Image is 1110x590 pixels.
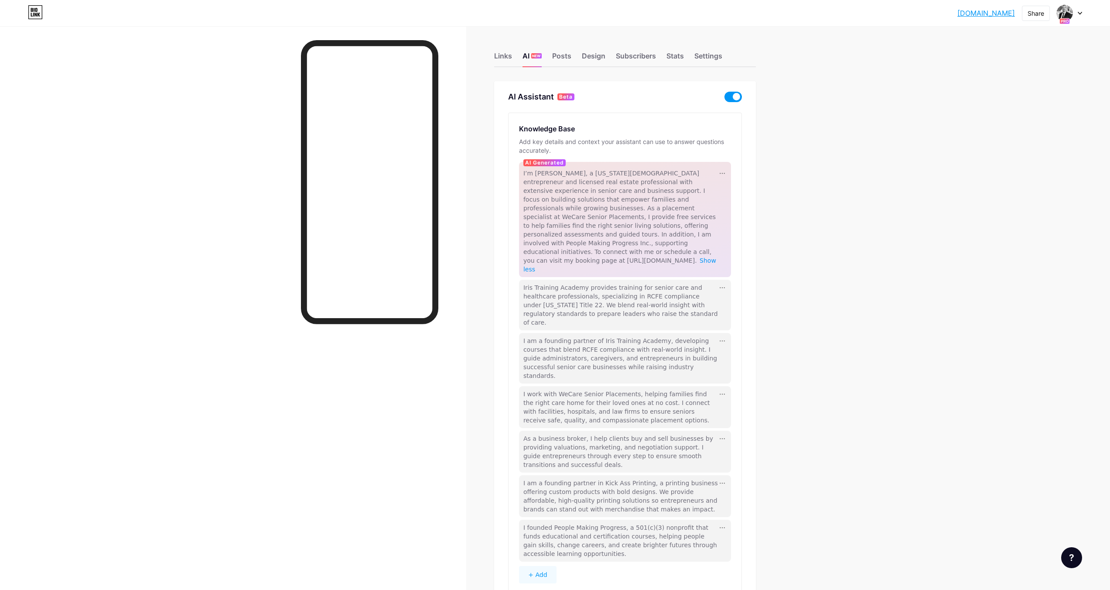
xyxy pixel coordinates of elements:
[1028,9,1044,18] div: Share
[559,93,573,100] span: Beta
[523,51,542,66] div: AI
[957,8,1015,18] a: [DOMAIN_NAME]
[616,51,656,66] div: Subscribers
[523,337,717,379] span: I am a founding partner of Iris Training Academy, developing courses that blend RCFE compliance w...
[582,51,605,66] div: Design
[523,391,710,424] span: I work with WeCare Senior Placements, helping families find the right care home for their loved o...
[523,170,716,264] span: I’m [PERSON_NAME], a [US_STATE][DEMOGRAPHIC_DATA] entrepreneur and licensed real estate professio...
[1056,5,1073,21] img: louieochoa
[519,137,731,155] div: Add key details and context your assistant can use to answer questions accurately.
[523,524,717,557] span: I founded People Making Progress, a 501(c)(3) nonprofit that funds educational and certification ...
[523,284,718,326] span: Iris Training Academy provides training for senior care and healthcare professionals, specializin...
[532,53,540,58] span: NEW
[552,51,571,66] div: Posts
[519,123,575,134] div: Knowledge Base
[694,51,722,66] div: Settings
[494,51,512,66] div: Links
[508,92,554,102] div: AI Assistant
[519,566,557,583] button: + Add
[523,435,713,468] span: As a business broker, I help clients buy and sell businesses by providing valuations, marketing, ...
[525,159,564,166] span: AI Generated
[523,480,718,513] span: I am a founding partner in Kick Ass Printing, a printing business offering custom products with b...
[666,51,684,66] div: Stats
